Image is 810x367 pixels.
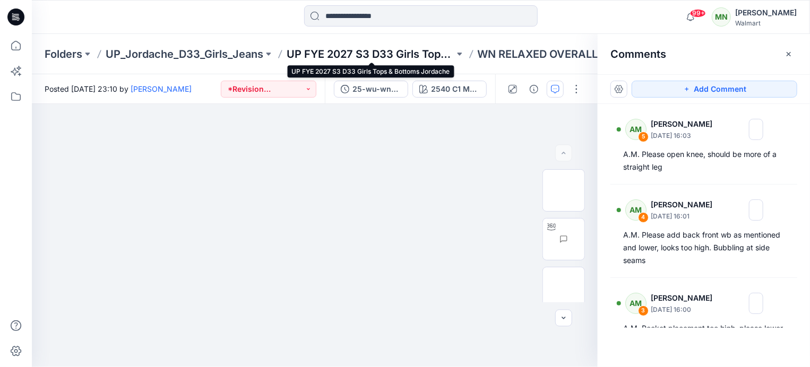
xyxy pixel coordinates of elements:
[625,119,647,140] div: AM
[287,47,454,62] a: UP FYE 2027 S3 D33 Girls Tops & Bottoms Jordache
[623,229,785,267] div: A.M. Please add back front wb as mentioned and lower, looks too high. Bubbling at side seams
[431,83,480,95] div: 2540 C1 MDWS
[735,6,797,19] div: [PERSON_NAME]
[638,132,649,142] div: 5
[651,198,719,211] p: [PERSON_NAME]
[651,292,719,304] p: [PERSON_NAME]
[334,81,408,98] button: 25-wu-wn-2540 1st 09192025 c1-4
[625,293,647,314] div: AM
[625,199,647,221] div: AM
[352,83,401,95] div: 25-wu-wn-2540 1st 09192025 c1-4
[525,81,542,98] button: Details
[106,47,263,62] a: UP_Jordache_D33_Girls_Jeans
[478,47,598,62] p: WN RELAXED OVERALL
[638,305,649,316] div: 3
[412,81,487,98] button: 2540 C1 MDWS
[712,7,731,27] div: MN
[45,47,82,62] a: Folders
[651,118,719,130] p: [PERSON_NAME]
[651,304,719,315] p: [DATE] 16:00
[45,83,192,94] span: Posted [DATE] 23:10 by
[131,84,192,93] a: [PERSON_NAME]
[651,130,719,141] p: [DATE] 16:03
[623,148,785,173] div: A.M. Please open knee, should be more of a straight leg
[638,212,649,223] div: 4
[690,9,706,18] span: 99+
[623,322,785,335] div: A.M. Pocket placement too high, please lower
[610,48,666,60] h2: Comments
[632,81,797,98] button: Add Comment
[651,211,719,222] p: [DATE] 16:01
[735,19,797,27] div: Walmart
